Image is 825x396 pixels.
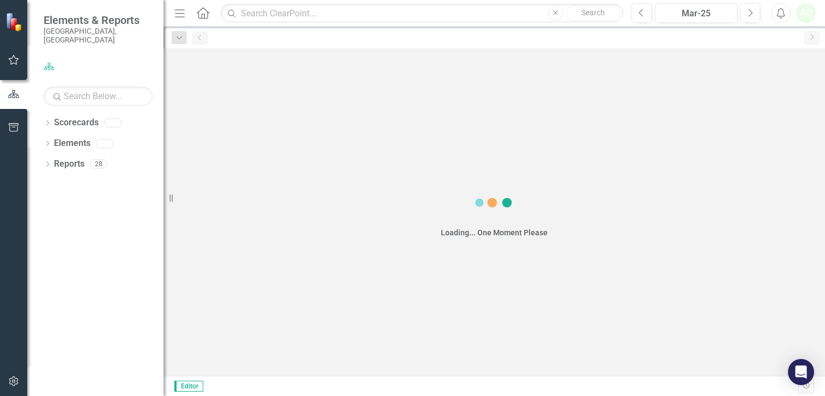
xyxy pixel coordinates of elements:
[566,5,621,21] button: Search
[796,3,816,23] button: AD
[655,3,737,23] button: Mar-25
[221,4,623,23] input: Search ClearPoint...
[54,158,84,170] a: Reports
[90,160,107,169] div: 28
[54,117,99,129] a: Scorecards
[54,137,90,150] a: Elements
[5,12,25,31] img: ClearPoint Strategy
[44,27,153,45] small: [GEOGRAPHIC_DATA], [GEOGRAPHIC_DATA]
[788,359,814,385] div: Open Intercom Messenger
[581,8,605,17] span: Search
[659,7,733,20] div: Mar-25
[441,227,548,238] div: Loading... One Moment Please
[44,14,153,27] span: Elements & Reports
[174,381,203,392] span: Editor
[44,87,153,106] input: Search Below...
